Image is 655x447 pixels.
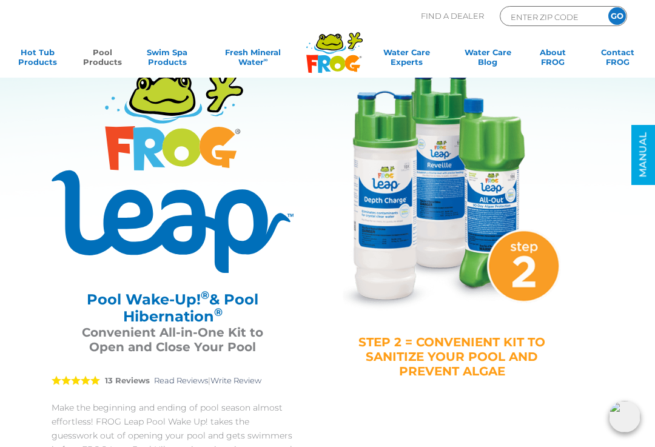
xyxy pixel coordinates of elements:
div: | [52,361,294,401]
a: Water CareBlog [463,47,513,72]
input: GO [608,7,626,25]
a: Water CareExperts [365,47,448,72]
h2: Pool Wake-Up! & Pool Hibernation [64,291,281,325]
img: openIcon [609,401,640,432]
h3: Convenient All-in-One Kit to Open and Close Your Pool [64,325,281,354]
a: AboutFROG [528,47,578,72]
a: PoolProducts [77,47,127,72]
a: Hot TubProducts [12,47,62,72]
h4: STEP 2 = CONVENIENT KIT TO SANITIZE YOUR POOL AND PREVENT ALGAE [355,335,548,378]
span: 5 [52,375,100,385]
a: Fresh MineralWater∞ [207,47,299,72]
img: Product Logo [52,71,294,273]
a: MANUAL [631,125,655,185]
p: Find A Dealer [421,6,484,26]
a: Write Review [210,375,261,385]
sup: ∞ [264,56,268,63]
sup: ® [214,306,223,319]
input: Zip Code Form [509,10,591,24]
strong: 13 Reviews [105,375,150,385]
a: Swim SpaProducts [142,47,192,72]
a: ContactFROG [593,47,643,72]
a: Read Reviews [154,375,208,385]
sup: ® [201,289,209,302]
